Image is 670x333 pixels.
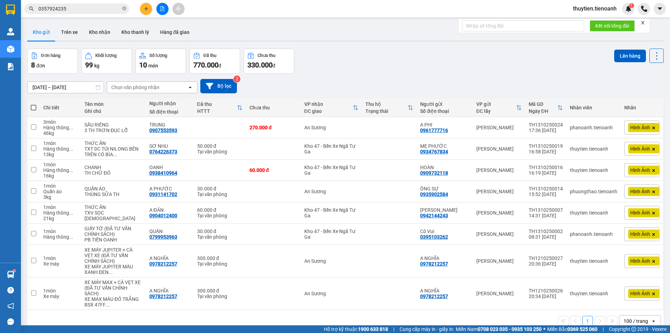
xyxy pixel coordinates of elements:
[529,149,563,154] div: 16:58 [DATE]
[525,99,566,117] th: Toggle SortBy
[160,6,165,11] span: file-add
[301,99,362,117] th: Toggle SortBy
[273,63,275,68] span: đ
[304,143,359,154] div: Kho 47 - Bến Xe Ngã Tư Ga
[529,294,563,299] div: 20:34 [DATE]
[122,6,126,12] span: close-circle
[630,188,650,195] span: Hình Ảnh
[36,63,45,68] span: đơn
[172,3,185,15] button: aim
[149,288,190,294] div: A NGHĨA
[7,45,14,53] img: warehouse-icon
[420,229,469,234] div: Cô Vui
[43,204,77,210] div: 1 món
[84,128,142,133] div: 3 TH TRƠN ĐỤC LỖ
[155,24,195,41] button: Hàng đã giao
[197,108,237,114] div: HTTT
[590,20,635,31] button: Kết nối tổng đài
[43,119,77,125] div: 3 món
[420,165,469,170] div: HOÀN
[197,101,237,107] div: Đã thu
[629,3,634,8] sup: 1
[547,325,597,333] span: Miền Bắc
[529,213,563,218] div: 14:31 [DATE]
[233,75,240,82] sup: 2
[570,125,617,130] div: phanoanh.tienoanh
[476,189,522,194] div: [PERSON_NAME]
[630,3,633,8] span: 1
[197,213,243,218] div: Tại văn phòng
[94,63,99,68] span: kg
[139,61,147,69] span: 10
[630,167,650,173] span: Hình Ảnh
[420,108,469,114] div: Số điện thoại
[149,229,190,234] div: QUÂN
[529,186,563,191] div: TH1310250014
[149,128,177,133] div: 0907553593
[197,255,243,261] div: 300.000 đ
[304,189,359,194] div: An Sương
[43,216,77,221] div: 21 kg
[41,53,60,58] div: Đơn hàng
[84,146,142,157] div: TXT DC TÚI NILONG BÊN TRÊN CÓ BÌA GIẤY
[304,229,359,240] div: Kho 47 - Bến Xe Ngã Tư Ga
[109,269,113,275] span: ...
[28,82,104,93] input: Select a date range.
[84,226,142,237] div: GIẤY TỜ (ĐÃ TƯ VẤN CHÍNH SÁCH)
[420,191,448,197] div: 0935902584
[43,294,77,299] div: Xe máy
[420,170,448,176] div: 0909732118
[570,231,617,237] div: phanoanh.tienoanh
[84,237,142,242] div: PB TIẾN OANH
[84,140,142,146] div: THỨC ĂN
[476,125,522,130] div: [PERSON_NAME]
[149,53,167,58] div: Số lượng
[43,210,77,216] div: Hàng thông thường
[420,128,448,133] div: 0961777716
[570,189,617,194] div: phuongthao.tienoanh
[43,255,77,261] div: 1 món
[630,210,650,216] span: Hình Ảnh
[420,255,469,261] div: A NGHĨA
[529,191,563,197] div: 15:52 [DATE]
[140,3,152,15] button: plus
[43,125,77,130] div: Hàng thông thường
[43,194,77,200] div: 3 kg
[197,288,243,294] div: 300.000 đ
[187,85,193,90] svg: open
[304,291,359,296] div: An Sương
[43,162,77,167] div: 1 món
[84,170,142,176] div: TH CHỮ ĐỎ
[324,325,388,333] span: Hỗ trợ kỹ thuật:
[365,101,408,107] div: Thu hộ
[529,234,563,240] div: 08:31 [DATE]
[122,6,126,10] span: close-circle
[582,316,593,326] button: 1
[156,3,169,15] button: file-add
[567,4,622,13] span: thuytien.tienoanh
[193,61,218,69] span: 770.000
[250,125,297,130] div: 270.000 đ
[529,165,563,170] div: TH1310250016
[69,234,73,240] span: ...
[43,140,77,146] div: 1 món
[84,210,142,221] div: TXV SỌC HỒNG XÁM
[6,5,15,15] img: logo-vxr
[197,143,243,149] div: 50.000 đ
[543,328,545,331] span: ⚪️
[69,167,73,173] span: ...
[29,6,34,11] span: search
[149,143,190,149] div: SƠ NHU
[149,186,190,191] div: A PHƯỚC
[197,191,243,197] div: Tại văn phòng
[149,122,190,128] div: TRUNG
[247,61,273,69] span: 330.000
[149,149,177,154] div: 0764226373
[84,191,142,197] div: THÙNG SỮA TH
[197,186,243,191] div: 30.000 đ
[149,255,190,261] div: A NGHĨA
[651,318,656,324] svg: open
[43,288,77,294] div: 1 món
[400,325,454,333] span: Cung cấp máy in - giấy in:
[200,79,237,93] button: Bộ lọc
